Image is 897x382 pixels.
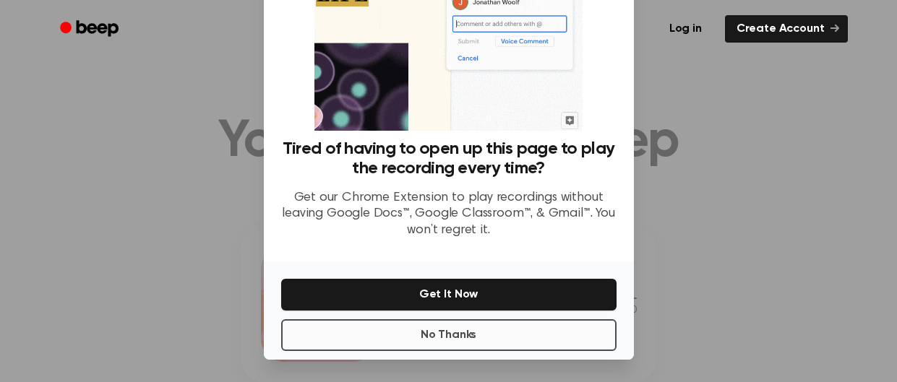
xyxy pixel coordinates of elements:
[281,319,617,351] button: No Thanks
[50,15,132,43] a: Beep
[725,15,848,43] a: Create Account
[281,190,617,239] p: Get our Chrome Extension to play recordings without leaving Google Docs™, Google Classroom™, & Gm...
[655,12,716,45] a: Log in
[281,139,617,178] h3: Tired of having to open up this page to play the recording every time?
[281,279,617,311] button: Get It Now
